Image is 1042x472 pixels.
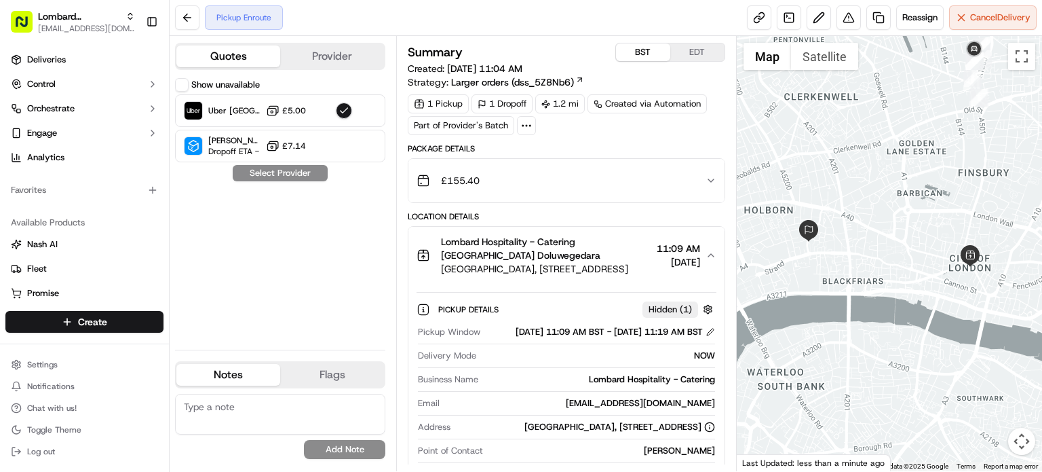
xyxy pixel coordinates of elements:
div: Strategy: [408,75,584,89]
button: Nash AI [5,234,163,255]
div: Available Products [5,212,163,234]
div: NOW [482,350,715,362]
span: Create [78,315,107,329]
span: Reassign [902,12,938,24]
div: 11 [965,52,983,70]
div: 📗 [14,268,24,278]
span: Created: [408,62,522,75]
span: [DATE] [657,255,700,269]
span: Uber [GEOGRAPHIC_DATA] [208,105,260,116]
div: 10 [966,52,984,70]
button: £155.40 [408,159,725,202]
a: Nash AI [11,238,158,251]
span: Toggle Theme [27,424,81,435]
div: 7 [969,89,987,107]
span: Dropoff ETA - [208,146,260,157]
a: Larger orders (dss_5Z8Nb6) [451,75,584,89]
span: Larger orders (dss_5Z8Nb6) [451,75,574,89]
div: [DATE] 11:09 AM BST - [DATE] 11:19 AM BST [516,326,715,338]
div: Lombard Hospitality - Catering [484,374,715,386]
span: £5.00 [282,105,306,116]
button: Chat with us! [5,399,163,418]
span: Chat with us! [27,403,77,414]
span: Promise [27,287,59,299]
a: Promise [11,287,158,299]
span: Point of Contact [418,445,483,457]
div: Package Details [408,143,725,154]
div: Created via Automation [587,94,707,113]
span: Deliveries [27,54,66,66]
span: Log out [27,446,55,457]
span: Orchestrate [27,103,75,115]
span: Lombard Hospitality - Catering [GEOGRAPHIC_DATA] Doluwegedara [441,235,651,262]
a: 📗Knowledge Base [8,261,109,285]
span: Cancel Delivery [970,12,1030,24]
div: We're available if you need us! [61,143,187,153]
a: Terms (opens in new tab) [957,462,976,470]
span: [DATE] 11:04 AM [447,62,522,75]
a: Open this area in Google Maps (opens a new window) [740,454,785,471]
img: Uber UK [185,102,202,120]
div: Start new chat [61,129,223,143]
img: Stuart (UK) [185,137,202,155]
img: 1736555255976-a54dd68f-1ca7-489b-9aae-adbdc363a1c4 [27,211,38,221]
button: Create [5,311,163,333]
div: Last Updated: less than a minute ago [737,454,891,471]
a: 💻API Documentation [109,261,223,285]
div: Location Details [408,211,725,222]
button: Notifications [5,377,163,396]
button: Provider [280,46,384,67]
input: Got a question? Start typing here... [35,87,244,101]
div: 5 [974,50,992,68]
span: Pickup Window [418,326,480,338]
div: 1.2 mi [535,94,585,113]
div: [GEOGRAPHIC_DATA], [STREET_ADDRESS] [524,421,715,433]
button: EDT [670,43,725,61]
div: 1 [963,73,981,90]
span: [PERSON_NAME] [42,210,110,221]
img: Google [740,454,785,471]
button: Reassign [896,5,944,30]
button: Hidden (1) [642,301,716,318]
span: £155.40 [441,174,480,187]
a: Report a map error [984,462,1038,470]
button: Quotes [176,46,280,67]
span: [PERSON_NAME] ([GEOGRAPHIC_DATA]) [208,135,260,146]
div: 💻 [115,268,126,278]
button: Orchestrate [5,98,163,120]
button: Toggle Theme [5,420,163,439]
button: Lombard Hospitality[EMAIL_ADDRESS][DOMAIN_NAME] [5,5,140,38]
div: 8 [964,69,982,87]
div: [PERSON_NAME] [488,445,715,457]
img: 1753817452368-0c19585d-7be3-40d9-9a41-2dc781b3d1eb [28,129,53,153]
button: Promise [5,283,163,304]
span: Lombard Hospitality [38,10,120,23]
button: £7.14 [266,139,306,153]
button: £5.00 [266,104,306,117]
span: Settings [27,359,58,370]
a: Deliveries [5,49,163,71]
div: 1 Pickup [408,94,469,113]
button: Map camera controls [1008,428,1035,455]
button: Log out [5,442,163,461]
button: Fleet [5,258,163,280]
span: Pylon [135,299,164,310]
h3: Summary [408,46,463,58]
button: Flags [280,364,384,386]
a: Analytics [5,147,163,168]
div: Past conversations [14,176,91,187]
span: Notifications [27,381,75,392]
div: 6 [971,89,988,107]
span: Fleet [27,263,47,275]
button: Toggle fullscreen view [1008,43,1035,70]
span: Address [418,421,450,433]
span: Analytics [27,151,64,164]
label: Show unavailable [191,79,260,91]
img: Nash [14,13,41,40]
span: [GEOGRAPHIC_DATA], [STREET_ADDRESS] [441,262,651,276]
button: Notes [176,364,280,386]
span: Nash AI [27,238,58,251]
span: £7.14 [282,141,306,151]
div: [EMAIL_ADDRESS][DOMAIN_NAME] [445,397,715,410]
span: [DATE] [120,210,148,221]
